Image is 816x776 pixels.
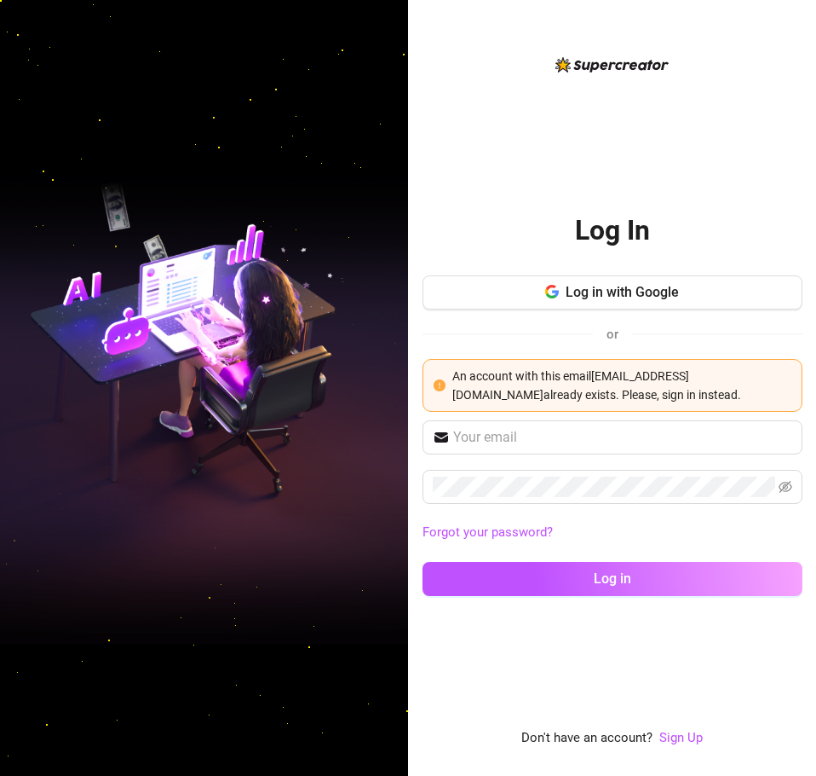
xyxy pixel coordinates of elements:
[594,570,631,587] span: Log in
[422,275,802,310] button: Log in with Google
[659,730,703,745] a: Sign Up
[566,284,679,300] span: Log in with Google
[453,427,792,448] input: Your email
[422,524,553,540] a: Forgot your password?
[452,369,741,402] span: An account with this email [EMAIL_ADDRESS][DOMAIN_NAME] already exists. Please, sign in instead.
[422,523,802,543] a: Forgot your password?
[606,327,618,342] span: or
[555,57,669,72] img: logo-BBDzfeDw.svg
[434,379,445,391] span: exclamation-circle
[779,480,792,494] span: eye-invisible
[521,728,652,749] span: Don't have an account?
[659,728,703,749] a: Sign Up
[575,213,650,248] h2: Log In
[422,562,802,596] button: Log in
